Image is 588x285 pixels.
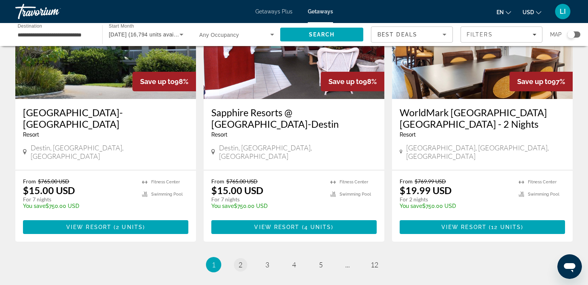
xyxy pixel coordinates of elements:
[66,224,111,230] span: View Resort
[406,143,565,160] span: [GEOGRAPHIC_DATA], [GEOGRAPHIC_DATA], [GEOGRAPHIC_DATA]
[15,257,573,272] nav: Pagination
[528,180,557,185] span: Fitness Center
[528,192,559,197] span: Swimming Pool
[151,180,180,185] span: Fitness Center
[560,8,566,15] span: LI
[238,260,242,269] span: 2
[18,30,92,40] input: Select destination
[109,31,188,38] span: [DATE] (16,794 units available)
[340,180,368,185] span: Fitness Center
[557,254,582,279] iframe: Button to launch messaging window
[23,107,188,130] a: [GEOGRAPHIC_DATA]-[GEOGRAPHIC_DATA]
[491,224,521,230] span: 12 units
[461,26,542,43] button: Filters
[517,77,552,86] span: Save up to
[497,9,504,15] span: en
[304,224,332,230] span: 4 units
[400,196,511,203] p: For 2 nights
[400,185,452,196] p: $19.99 USD
[300,224,334,230] span: ( )
[497,7,511,18] button: Change language
[265,260,269,269] span: 3
[23,185,75,196] p: $15.00 USD
[441,224,487,230] span: View Resort
[400,132,416,138] span: Resort
[23,196,134,203] p: For 7 nights
[226,178,258,185] span: $765.00 USD
[211,185,263,196] p: $15.00 USD
[523,7,541,18] button: Change currency
[211,220,377,234] button: View Resort(4 units)
[212,260,216,269] span: 1
[308,8,333,15] a: Getaways
[550,29,562,40] span: Map
[23,132,39,138] span: Resort
[523,9,534,15] span: USD
[377,30,446,39] mat-select: Sort by
[219,143,377,160] span: Destin, [GEOGRAPHIC_DATA], [GEOGRAPHIC_DATA]
[400,107,565,130] a: WorldMark [GEOGRAPHIC_DATA] [GEOGRAPHIC_DATA] - 2 Nights
[280,28,363,41] button: Search
[23,220,188,234] button: View Resort(2 units)
[400,220,565,234] button: View Resort(12 units)
[18,23,42,28] span: Destination
[309,31,335,38] span: Search
[211,203,234,209] span: You save
[415,178,446,185] span: $769.99 USD
[400,203,511,209] p: $750.00 USD
[328,77,363,86] span: Save up to
[553,3,573,20] button: User Menu
[109,24,134,29] span: Start Month
[321,72,384,91] div: 98%
[377,31,417,38] span: Best Deals
[292,260,296,269] span: 4
[345,260,350,269] span: ...
[467,31,493,38] span: Filters
[211,132,227,138] span: Resort
[23,178,36,185] span: From
[211,178,224,185] span: From
[371,260,378,269] span: 12
[211,203,323,209] p: $750.00 USD
[151,192,183,197] span: Swimming Pool
[132,72,196,91] div: 98%
[23,203,46,209] span: You save
[111,224,145,230] span: ( )
[487,224,523,230] span: ( )
[199,32,239,38] span: Any Occupancy
[211,107,377,130] a: Sapphire Resorts @ [GEOGRAPHIC_DATA]-Destin
[340,192,371,197] span: Swimming Pool
[400,203,422,209] span: You save
[255,8,292,15] a: Getaways Plus
[38,178,69,185] span: $765.00 USD
[211,196,323,203] p: For 7 nights
[140,77,175,86] span: Save up to
[23,203,134,209] p: $750.00 USD
[15,2,92,21] a: Travorium
[254,224,299,230] span: View Resort
[319,260,323,269] span: 5
[400,178,413,185] span: From
[31,143,188,160] span: Destin, [GEOGRAPHIC_DATA], [GEOGRAPHIC_DATA]
[510,72,573,91] div: 97%
[116,224,143,230] span: 2 units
